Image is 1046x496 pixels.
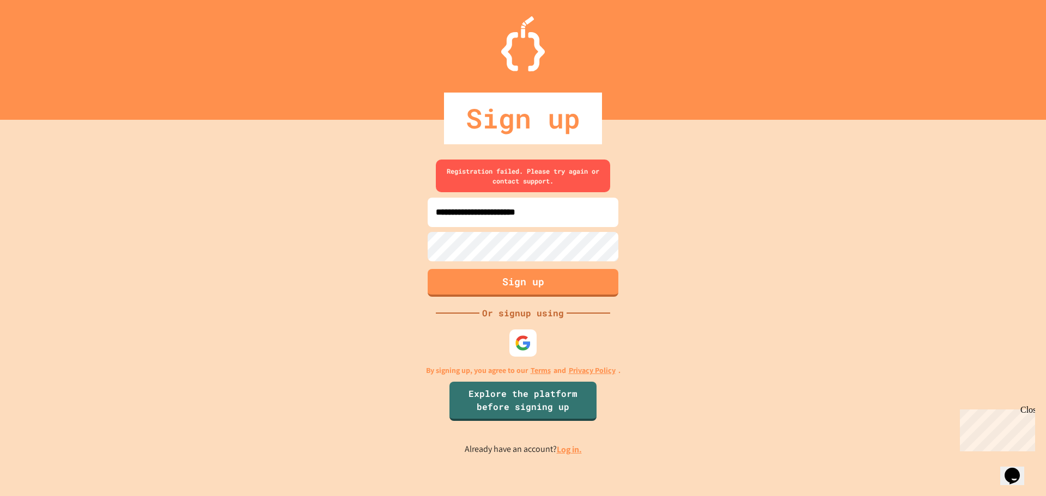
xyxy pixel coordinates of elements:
div: Sign up [444,93,602,144]
a: Log in. [557,444,582,455]
img: Logo.svg [501,16,545,71]
iframe: chat widget [956,405,1035,451]
button: Sign up [428,269,618,297]
a: Explore the platform before signing up [449,382,597,421]
div: Registration failed. Please try again or contact support. [436,160,610,192]
img: google-icon.svg [515,335,531,351]
p: Already have an account? [465,443,582,456]
iframe: chat widget [1000,452,1035,485]
div: Chat with us now!Close [4,4,75,69]
a: Privacy Policy [569,365,616,376]
a: Terms [531,365,551,376]
p: By signing up, you agree to our and . [426,365,621,376]
div: Or signup using [479,307,567,320]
